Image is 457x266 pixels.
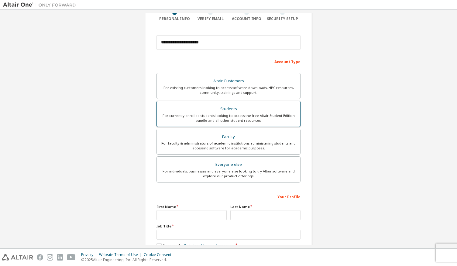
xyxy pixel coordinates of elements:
[156,204,227,209] label: First Name
[156,192,301,201] div: Your Profile
[160,85,297,95] div: For existing customers looking to access software downloads, HPC resources, community, trainings ...
[230,204,301,209] label: Last Name
[156,243,235,248] label: I accept the
[160,105,297,113] div: Students
[2,254,33,261] img: altair_logo.svg
[184,243,235,248] a: End-User License Agreement
[265,16,301,21] div: Security Setup
[67,254,76,261] img: youtube.svg
[160,113,297,123] div: For currently enrolled students looking to access the free Altair Student Edition bundle and all ...
[144,252,175,257] div: Cookie Consent
[37,254,43,261] img: facebook.svg
[228,16,265,21] div: Account Info
[156,16,193,21] div: Personal Info
[57,254,63,261] img: linkedin.svg
[193,16,229,21] div: Verify Email
[156,224,301,229] label: Job Title
[160,169,297,179] div: For individuals, businesses and everyone else looking to try Altair software and explore our prod...
[160,77,297,85] div: Altair Customers
[160,141,297,151] div: For faculty & administrators of academic institutions administering students and accessing softwa...
[156,56,301,66] div: Account Type
[160,160,297,169] div: Everyone else
[81,257,175,262] p: © 2025 Altair Engineering, Inc. All Rights Reserved.
[160,133,297,141] div: Faculty
[47,254,53,261] img: instagram.svg
[99,252,144,257] div: Website Terms of Use
[81,252,99,257] div: Privacy
[3,2,79,8] img: Altair One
